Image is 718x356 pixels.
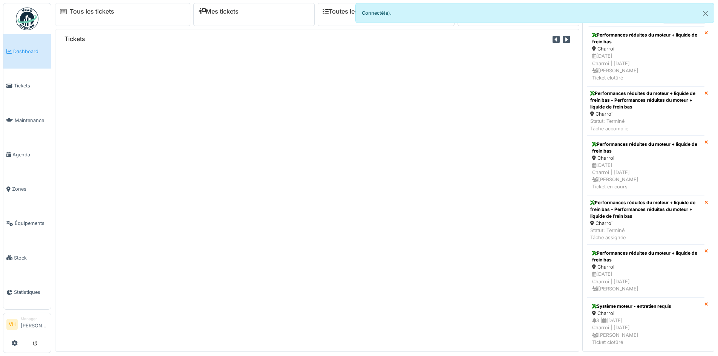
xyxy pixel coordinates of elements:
[64,35,85,43] h6: Tickets
[592,141,700,154] div: Performances réduites du moteur + liquide de frein bas
[592,310,700,317] div: Charroi
[587,87,704,136] a: Performances réduites du moteur + liquide de frein bas - Performances réduites du moteur + liquid...
[590,199,701,220] div: Performances réduites du moteur + liquide de frein bas - Performances réduites du moteur + liquid...
[587,244,704,298] a: Performances réduites du moteur + liquide de frein bas Charroi [DATE]Charroi | [DATE] [PERSON_NAME]
[592,303,700,310] div: Système moteur - entretien requis
[3,172,51,206] a: Zones
[587,298,704,351] a: Système moteur - entretien requis Charroi 3 |[DATE]Charroi | [DATE] [PERSON_NAME]Ticket clotûré
[14,289,48,296] span: Statistiques
[592,317,700,346] div: 3 | [DATE] Charroi | [DATE] [PERSON_NAME] Ticket clotûré
[592,45,700,52] div: Charroi
[3,69,51,103] a: Tickets
[355,3,715,23] div: Connecté(e).
[590,220,701,227] div: Charroi
[592,250,700,263] div: Performances réduites du moteur + liquide de frein bas
[12,185,48,193] span: Zones
[3,275,51,309] a: Statistiques
[6,319,18,330] li: VH
[592,263,700,270] div: Charroi
[587,136,704,196] a: Performances réduites du moteur + liquide de frein bas Charroi [DATE]Charroi | [DATE] [PERSON_NAM...
[3,241,51,275] a: Stock
[592,154,700,162] div: Charroi
[590,118,701,132] div: Statut: Terminé Tâche accomplie
[16,8,38,30] img: Badge_color-CXgf-gQk.svg
[3,138,51,172] a: Agenda
[590,227,701,241] div: Statut: Terminé Tâche assignée
[3,103,51,138] a: Maintenance
[587,26,704,87] a: Performances réduites du moteur + liquide de frein bas Charroi [DATE]Charroi | [DATE] [PERSON_NAM...
[12,151,48,158] span: Agenda
[3,206,51,240] a: Équipements
[21,316,48,322] div: Manager
[14,82,48,89] span: Tickets
[592,52,700,81] div: [DATE] Charroi | [DATE] [PERSON_NAME] Ticket clotûré
[70,8,114,15] a: Tous les tickets
[697,3,714,23] button: Close
[198,8,239,15] a: Mes tickets
[14,254,48,261] span: Stock
[3,34,51,69] a: Dashboard
[592,162,700,191] div: [DATE] Charroi | [DATE] [PERSON_NAME] Ticket en cours
[590,110,701,118] div: Charroi
[6,316,48,334] a: VH Manager[PERSON_NAME]
[592,270,700,292] div: [DATE] Charroi | [DATE] [PERSON_NAME]
[323,8,379,15] a: Toutes les tâches
[21,316,48,332] li: [PERSON_NAME]
[15,117,48,124] span: Maintenance
[592,32,700,45] div: Performances réduites du moteur + liquide de frein bas
[590,90,701,110] div: Performances réduites du moteur + liquide de frein bas - Performances réduites du moteur + liquid...
[13,48,48,55] span: Dashboard
[587,196,704,245] a: Performances réduites du moteur + liquide de frein bas - Performances réduites du moteur + liquid...
[15,220,48,227] span: Équipements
